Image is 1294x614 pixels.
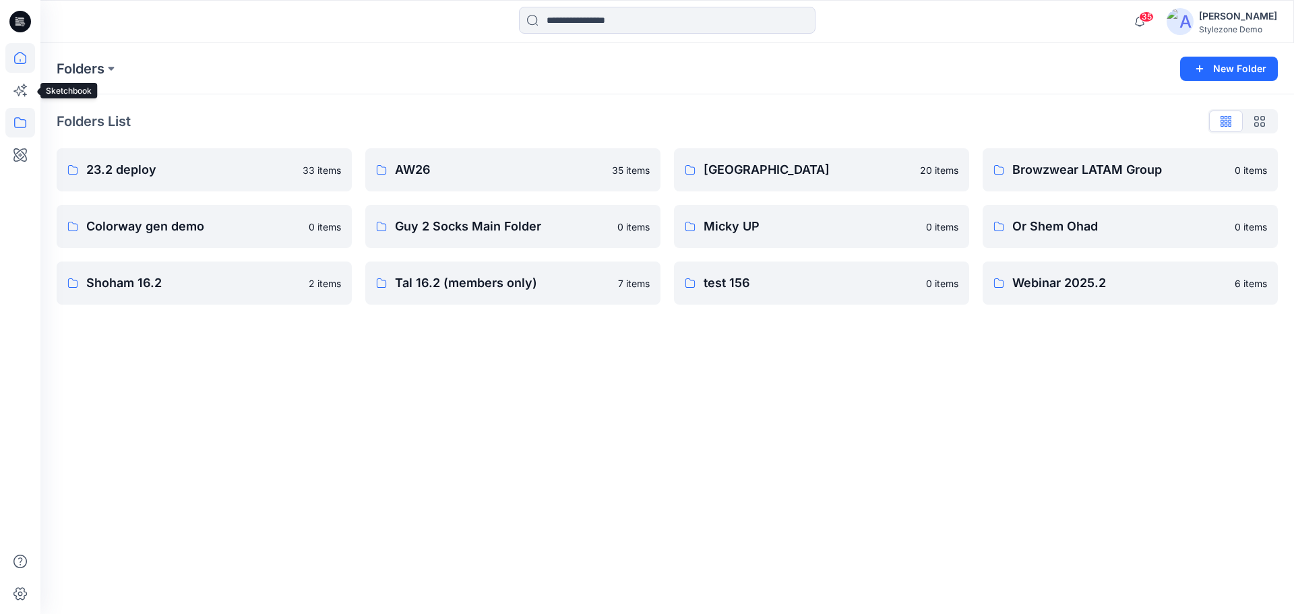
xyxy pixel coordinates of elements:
[57,59,104,78] a: Folders
[365,205,660,248] a: Guy 2 Socks Main Folder0 items
[57,111,131,131] p: Folders List
[704,217,918,236] p: Micky UP
[365,148,660,191] a: AW2635 items
[674,148,969,191] a: [GEOGRAPHIC_DATA]20 items
[57,148,352,191] a: 23.2 deploy33 items
[303,163,341,177] p: 33 items
[1012,274,1227,293] p: Webinar 2025.2
[983,148,1278,191] a: Browzwear LATAM Group0 items
[1167,8,1194,35] img: avatar
[86,160,295,179] p: 23.2 deploy
[1235,220,1267,234] p: 0 items
[612,163,650,177] p: 35 items
[395,274,610,293] p: Tal 16.2 (members only)
[309,220,341,234] p: 0 items
[1235,276,1267,290] p: 6 items
[704,274,918,293] p: test 156
[365,262,660,305] a: Tal 16.2 (members only)7 items
[1199,24,1277,34] div: Stylezone Demo
[674,262,969,305] a: test 1560 items
[395,160,604,179] p: AW26
[983,262,1278,305] a: Webinar 2025.26 items
[618,276,650,290] p: 7 items
[1012,217,1227,236] p: Or Shem Ohad
[1199,8,1277,24] div: [PERSON_NAME]
[1139,11,1154,22] span: 35
[57,205,352,248] a: Colorway gen demo0 items
[674,205,969,248] a: Micky UP0 items
[926,220,958,234] p: 0 items
[309,276,341,290] p: 2 items
[1180,57,1278,81] button: New Folder
[395,217,609,236] p: Guy 2 Socks Main Folder
[1235,163,1267,177] p: 0 items
[86,217,301,236] p: Colorway gen demo
[1012,160,1227,179] p: Browzwear LATAM Group
[920,163,958,177] p: 20 items
[617,220,650,234] p: 0 items
[57,262,352,305] a: Shoham 16.22 items
[704,160,912,179] p: [GEOGRAPHIC_DATA]
[86,274,301,293] p: Shoham 16.2
[983,205,1278,248] a: Or Shem Ohad0 items
[926,276,958,290] p: 0 items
